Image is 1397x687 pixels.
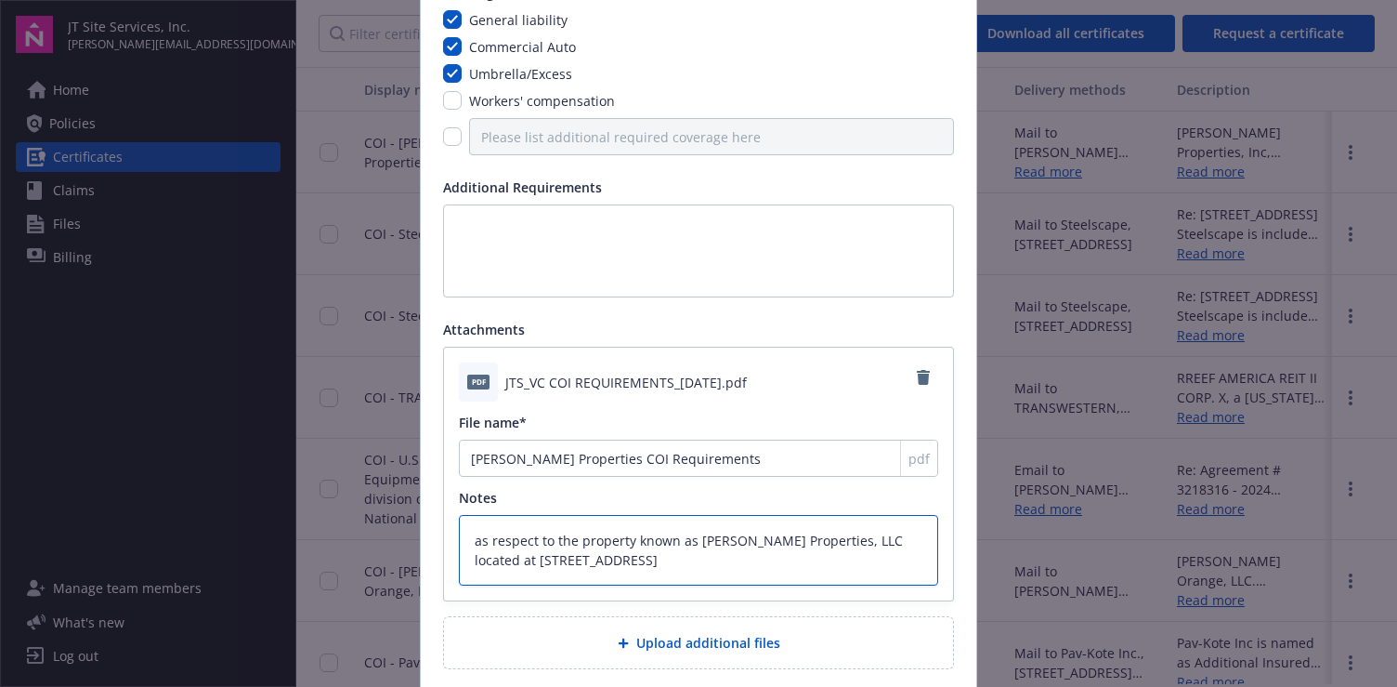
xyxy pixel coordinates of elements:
span: JTS_VC COI REQUIREMENTS_[DATE].pdf [505,373,747,392]
span: Workers' compensation [469,92,615,110]
span: pdf [467,375,490,389]
div: Upload additional files [443,616,954,669]
span: Upload additional files [636,633,780,653]
span: File name* [459,414,527,431]
span: Notes [459,489,497,507]
textarea: as respect to the property known as [PERSON_NAME] Properties, LLC located at [STREET_ADDRESS] [459,515,938,586]
input: Add file name... [459,440,938,477]
span: Umbrella/Excess [469,65,572,83]
span: Attachments [443,321,525,338]
input: Please list additional required coverage here [469,118,954,155]
span: Additional Requirements [443,178,602,196]
span: General liability [469,11,568,29]
a: Remove [908,363,938,392]
span: pdf [908,449,930,469]
span: Commercial Auto [469,38,576,56]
